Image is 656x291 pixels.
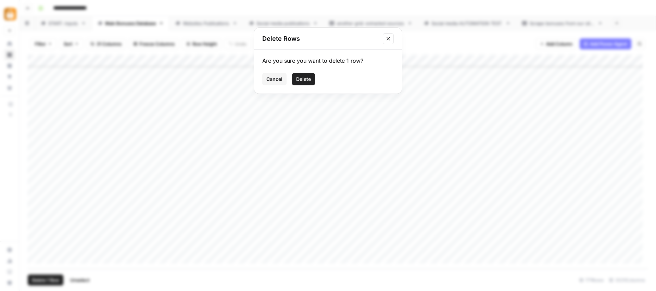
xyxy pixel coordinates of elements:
button: Close modal [383,33,394,44]
div: Are you sure you want to delete 1 row? [262,57,394,65]
button: Cancel [262,73,287,85]
span: Delete [296,76,311,83]
button: Delete [292,73,315,85]
h2: Delete Rows [262,34,379,44]
span: Cancel [266,76,282,83]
